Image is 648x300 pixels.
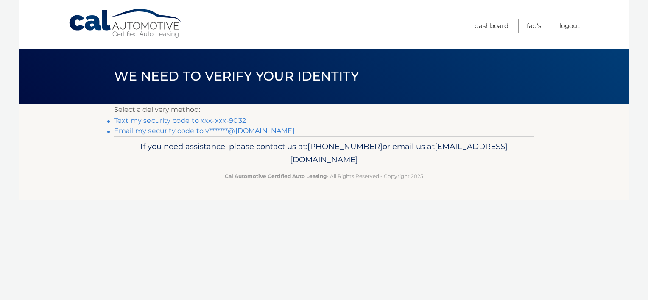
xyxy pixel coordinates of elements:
a: Text my security code to xxx-xxx-9032 [114,117,246,125]
strong: Cal Automotive Certified Auto Leasing [225,173,327,179]
p: If you need assistance, please contact us at: or email us at [120,140,528,167]
a: Cal Automotive [68,8,183,39]
a: Dashboard [475,19,508,33]
a: Logout [559,19,580,33]
a: Email my security code to v*******@[DOMAIN_NAME] [114,127,295,135]
p: - All Rights Reserved - Copyright 2025 [120,172,528,181]
p: Select a delivery method: [114,104,534,116]
a: FAQ's [527,19,541,33]
span: We need to verify your identity [114,68,359,84]
span: [PHONE_NUMBER] [307,142,383,151]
